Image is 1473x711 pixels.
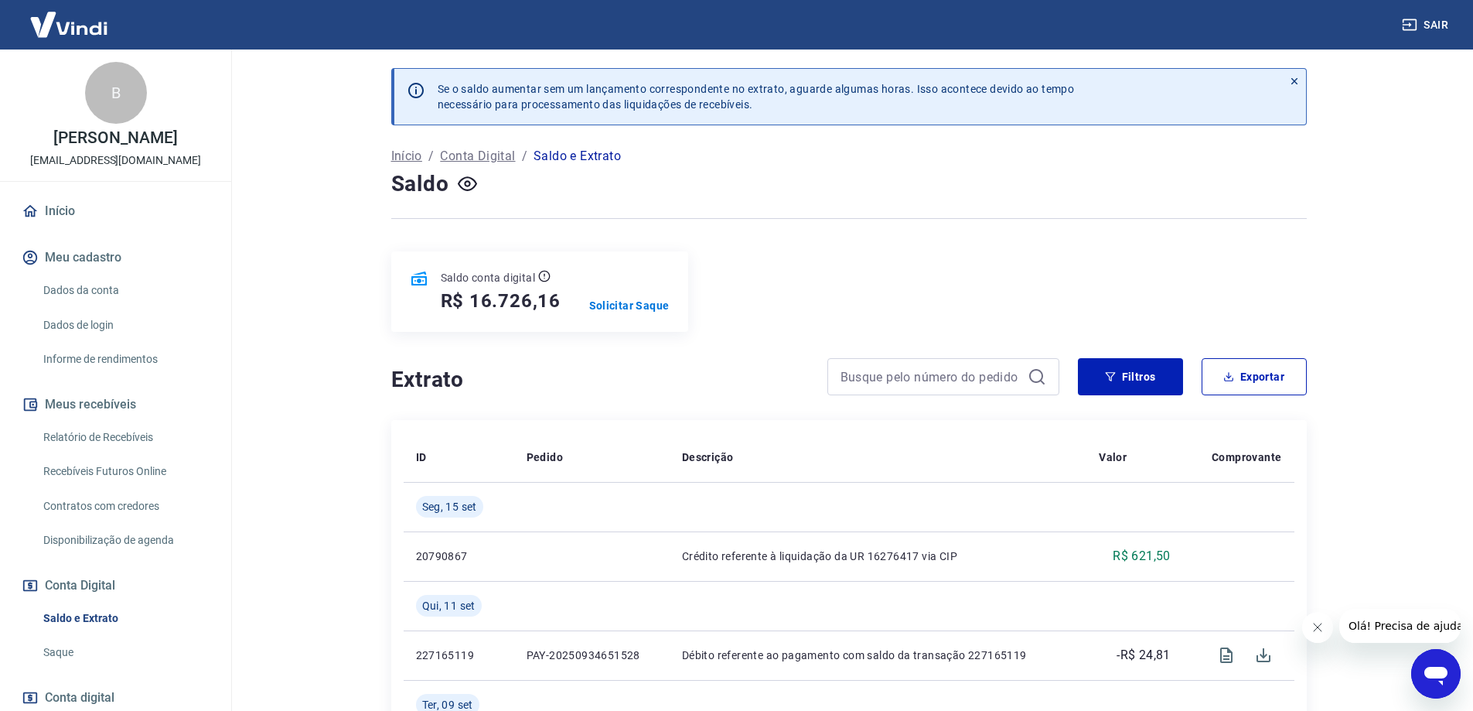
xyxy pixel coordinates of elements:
p: Pedido [527,450,563,465]
span: Conta digital [45,687,114,709]
h5: R$ 16.726,16 [441,289,561,313]
p: Valor [1099,450,1127,465]
a: Informe de rendimentos [37,344,213,375]
iframe: Botão para abrir a janela de mensagens [1411,649,1461,699]
button: Conta Digital [19,569,213,603]
a: Recebíveis Futuros Online [37,456,213,487]
p: / [522,147,527,166]
div: B [85,62,147,124]
p: 227165119 [416,648,502,663]
p: Descrição [682,450,734,465]
span: Seg, 15 set [422,499,477,514]
p: Se o saldo aumentar sem um lançamento correspondente no extrato, aguarde algumas horas. Isso acon... [438,81,1075,112]
p: Saldo conta digital [441,270,536,285]
a: Conta Digital [440,147,515,166]
input: Busque pelo número do pedido [840,365,1021,388]
a: Início [391,147,422,166]
h4: Saldo [391,169,449,200]
button: Meu cadastro [19,241,213,275]
iframe: Fechar mensagem [1302,612,1333,643]
p: Débito referente ao pagamento com saldo da transação 227165119 [682,648,1074,663]
p: [PERSON_NAME] [53,130,177,146]
p: 20790867 [416,549,502,564]
a: Início [19,194,213,228]
a: Disponibilização de agenda [37,525,213,556]
span: Olá! Precisa de ajuda? [9,11,130,23]
p: Crédito referente à liquidação da UR 16276417 via CIP [682,549,1074,564]
p: PAY-20250934651528 [527,648,657,663]
p: R$ 621,50 [1113,547,1171,566]
p: ID [416,450,427,465]
a: Saldo e Extrato [37,603,213,634]
button: Meus recebíveis [19,388,213,422]
a: Relatório de Recebíveis [37,422,213,453]
a: Dados da conta [37,275,213,306]
a: Solicitar Saque [589,298,670,313]
p: Comprovante [1212,450,1281,465]
span: Download [1245,637,1282,674]
button: Exportar [1202,358,1307,395]
span: Visualizar [1208,637,1245,674]
button: Filtros [1078,358,1183,395]
iframe: Mensagem da empresa [1339,609,1461,643]
a: Saque [37,637,213,668]
a: Dados de login [37,309,213,341]
span: Qui, 11 set [422,598,476,614]
p: [EMAIL_ADDRESS][DOMAIN_NAME] [30,152,201,169]
h4: Extrato [391,364,809,395]
p: Saldo e Extrato [534,147,621,166]
a: Contratos com credores [37,491,213,522]
button: Sair [1399,11,1454,39]
p: / [428,147,434,166]
img: Vindi [19,1,119,48]
p: -R$ 24,81 [1117,646,1171,665]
